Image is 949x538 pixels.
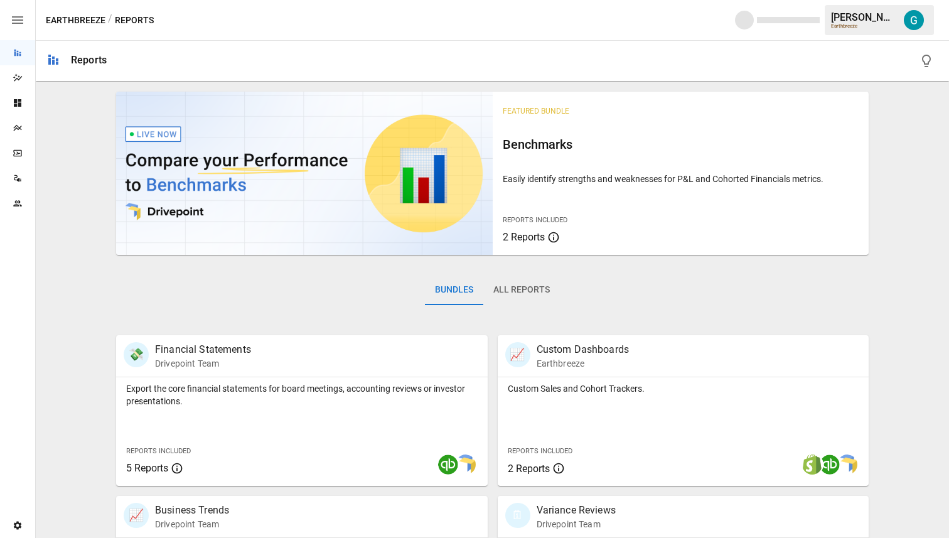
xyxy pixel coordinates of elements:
div: 📈 [124,503,149,528]
div: Earthbreeze [831,23,896,29]
div: 🗓 [505,503,530,528]
div: Reports [71,54,107,66]
p: Custom Sales and Cohort Trackers. [508,382,859,395]
button: All Reports [483,275,560,305]
button: Earthbreeze [46,13,105,28]
span: Reports Included [508,447,572,455]
p: Financial Statements [155,342,251,357]
button: Gavin Acres [896,3,931,38]
p: Drivepoint Team [155,518,229,530]
div: / [108,13,112,28]
span: 2 Reports [503,231,545,243]
div: 📈 [505,342,530,367]
span: Reports Included [126,447,191,455]
div: [PERSON_NAME] [831,11,896,23]
span: 5 Reports [126,462,168,474]
span: 2 Reports [508,463,550,475]
h6: Benchmarks [503,134,859,154]
div: 💸 [124,342,149,367]
p: Earthbreeze [537,357,630,370]
p: Variance Reviews [537,503,616,518]
img: smart model [456,455,476,475]
span: Featured Bundle [503,107,569,116]
img: quickbooks [820,455,840,475]
img: smart model [837,455,857,475]
button: Bundles [425,275,483,305]
img: Gavin Acres [904,10,924,30]
p: Drivepoint Team [155,357,251,370]
img: quickbooks [438,455,458,475]
span: Reports Included [503,216,567,224]
p: Business Trends [155,503,229,518]
p: Drivepoint Team [537,518,616,530]
p: Easily identify strengths and weaknesses for P&L and Cohorted Financials metrics. [503,173,859,185]
img: video thumbnail [116,92,493,255]
p: Custom Dashboards [537,342,630,357]
p: Export the core financial statements for board meetings, accounting reviews or investor presentat... [126,382,478,407]
img: shopify [802,455,822,475]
